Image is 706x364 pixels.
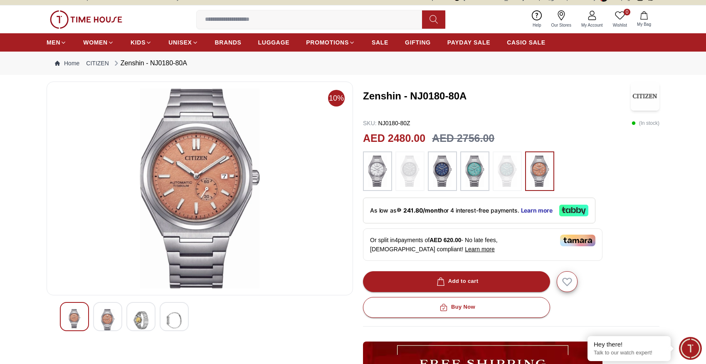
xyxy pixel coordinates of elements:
[507,35,546,50] a: CASIO SALE
[548,22,575,28] span: Our Stores
[168,38,192,47] span: UNISEX
[594,349,664,357] p: Talk to our watch expert!
[328,90,345,106] span: 10%
[405,35,431,50] a: GIFTING
[167,309,182,332] img: Zenshin - NJ0180-80A
[258,38,290,47] span: LUGGAGE
[363,89,631,103] h3: Zenshin - NJ0180-80A
[215,35,242,50] a: BRANDS
[112,58,187,68] div: Zenshin - NJ0180-80A
[432,156,453,187] img: ...
[507,38,546,47] span: CASIO SALE
[405,38,431,47] span: GIFTING
[529,156,550,187] img: ...
[258,35,290,50] a: LUGGAGE
[679,337,702,360] div: Chat Widget
[634,21,654,27] span: My Bag
[86,59,109,67] a: CITIZEN
[363,120,377,126] span: SKU :
[363,271,550,292] button: Add to cart
[363,119,410,127] p: NJ0180-80Z
[215,38,242,47] span: BRANDS
[497,156,518,187] img: ...
[608,9,632,30] a: 0Wishlist
[83,38,108,47] span: WOMEN
[55,59,79,67] a: Home
[133,309,148,332] img: Zenshin - NJ0180-80A
[594,340,664,349] div: Hey there!
[447,38,490,47] span: PAYDAY SALE
[67,309,82,328] img: Zenshin - NJ0180-80A
[83,35,114,50] a: WOMEN
[438,302,475,312] div: Buy Now
[363,297,550,318] button: Buy Now
[306,38,349,47] span: PROMOTIONS
[632,10,656,29] button: My Bag
[546,9,576,30] a: Our Stores
[560,235,595,246] img: Tamara
[528,9,546,30] a: Help
[435,277,479,286] div: Add to cart
[610,22,630,28] span: Wishlist
[632,119,659,127] p: ( In stock )
[400,156,420,187] img: ...
[578,22,606,28] span: My Account
[624,9,630,15] span: 0
[631,82,659,111] img: Zenshin - NJ0180-80A
[100,309,115,332] img: Zenshin - NJ0180-80A
[47,35,67,50] a: MEN
[372,38,388,47] span: SALE
[529,22,545,28] span: Help
[447,35,490,50] a: PAYDAY SALE
[432,131,494,146] h3: AED 2756.00
[54,89,346,288] img: Zenshin - NJ0180-80A
[363,131,425,146] h2: AED 2480.00
[367,156,388,187] img: ...
[430,237,461,243] span: AED 620.00
[372,35,388,50] a: SALE
[465,246,495,253] span: Learn more
[131,38,146,47] span: KIDS
[363,228,602,261] div: Or split in 4 payments of - No late fees, [DEMOGRAPHIC_DATA] compliant!
[131,35,152,50] a: KIDS
[306,35,355,50] a: PROMOTIONS
[47,52,659,75] nav: Breadcrumb
[47,38,60,47] span: MEN
[168,35,198,50] a: UNISEX
[464,156,485,187] img: ...
[50,10,122,29] img: ...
